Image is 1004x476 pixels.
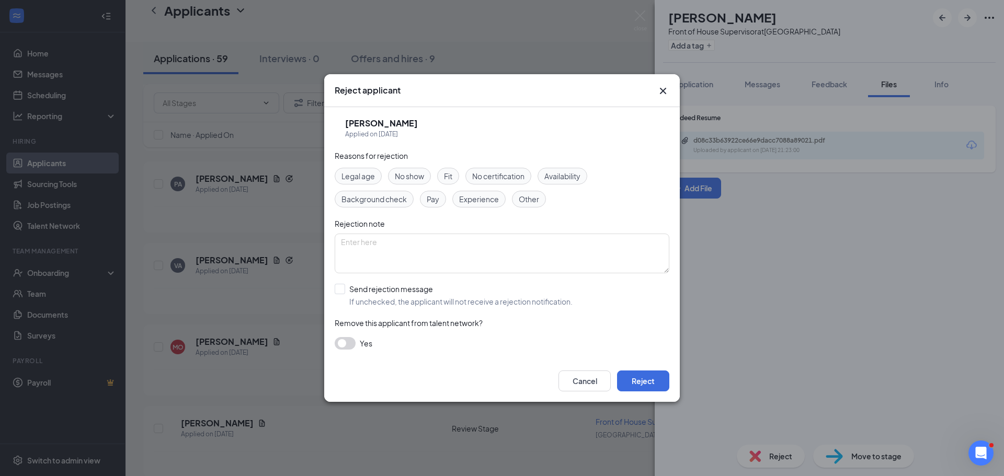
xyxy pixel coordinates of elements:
[968,440,994,466] iframe: Intercom live chat
[345,118,418,129] h5: [PERSON_NAME]
[558,370,611,391] button: Cancel
[335,85,401,96] h3: Reject applicant
[657,85,669,97] button: Close
[335,219,385,228] span: Rejection note
[544,170,580,182] span: Availability
[360,337,372,350] span: Yes
[657,85,669,97] svg: Cross
[444,170,452,182] span: Fit
[427,193,439,205] span: Pay
[519,193,539,205] span: Other
[395,170,424,182] span: No show
[335,151,408,160] span: Reasons for rejection
[345,129,418,140] div: Applied on [DATE]
[335,318,483,328] span: Remove this applicant from talent network?
[617,370,669,391] button: Reject
[341,193,407,205] span: Background check
[459,193,499,205] span: Experience
[341,170,375,182] span: Legal age
[472,170,524,182] span: No certification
